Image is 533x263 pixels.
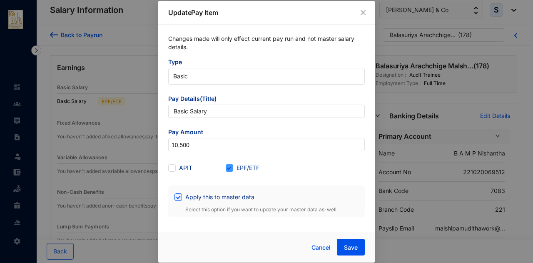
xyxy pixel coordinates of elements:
[169,138,364,152] input: Amount
[173,70,360,83] span: Basic
[311,243,331,252] span: Cancel
[174,204,359,214] p: Select this option if you want to update your master data as-well
[168,35,365,58] p: Changes made will only effect current pay run and not master salary details.
[168,128,365,138] span: Pay Amount
[168,8,365,18] p: Update Pay Item
[168,95,365,105] span: Pay Details(Title)
[176,163,196,173] span: APIT
[168,58,365,68] span: Type
[359,8,368,17] button: Close
[360,9,366,16] span: close
[337,239,365,255] button: Save
[344,243,358,252] span: Save
[305,239,337,256] button: Cancel
[182,193,258,202] span: Apply this to master data
[168,105,365,118] input: Pay item title
[233,163,263,173] span: EPF/ETF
